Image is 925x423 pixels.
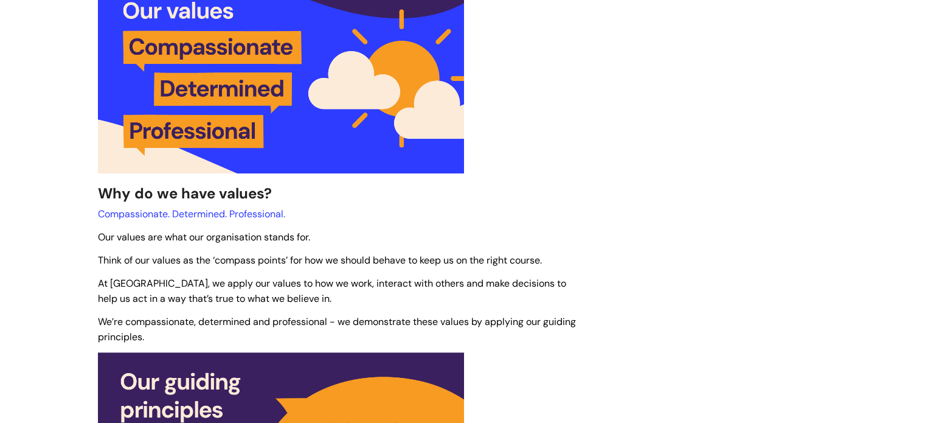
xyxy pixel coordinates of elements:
[98,254,542,267] span: Think of our values as the ‘compass points’ for how we should behave to keep us on the right course.
[98,315,576,343] span: We’re compassionate, determined and professional - we demonstrate these values by applying our gu...
[98,208,285,220] span: Compassionate. Determined. Professional.
[98,231,310,243] span: Our values are what our organisation stands for.
[98,184,272,203] span: Why do we have values?
[98,277,566,305] span: At [GEOGRAPHIC_DATA], we apply our values to how we work, interact with others and make decisions...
